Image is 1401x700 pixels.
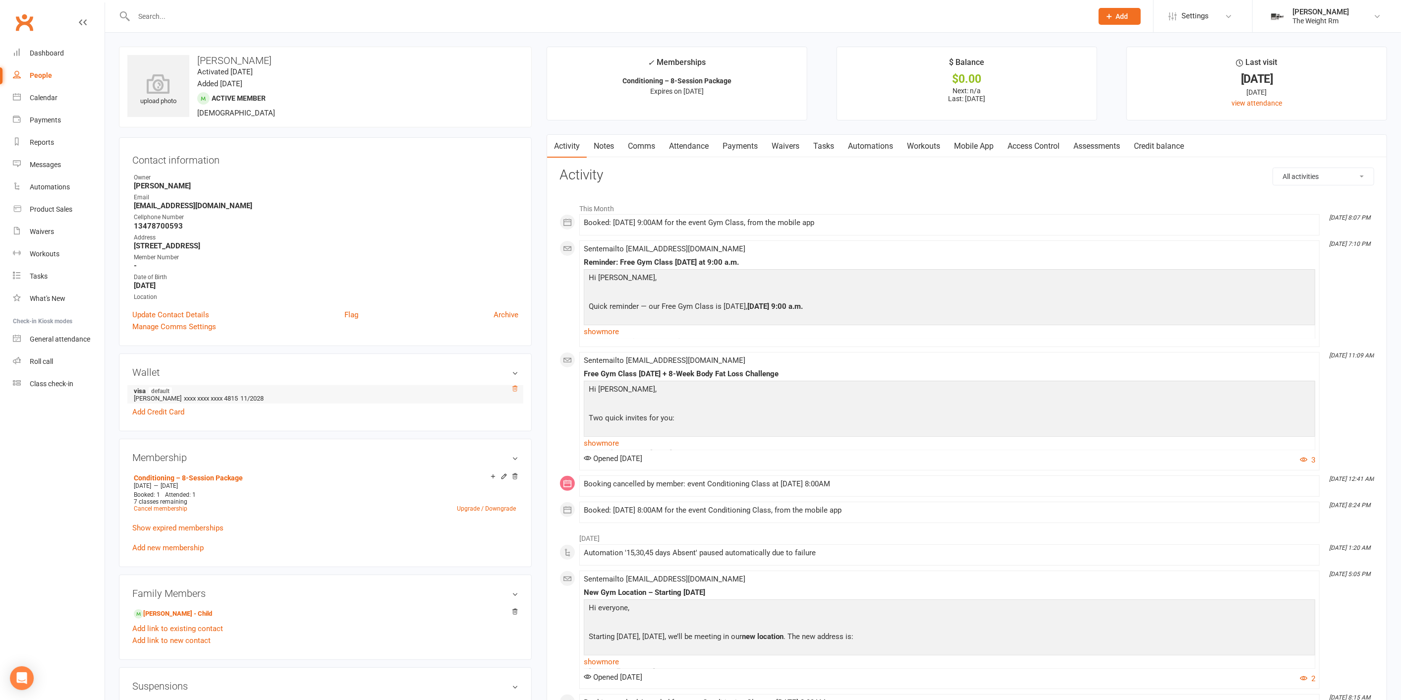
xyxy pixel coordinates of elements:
div: [DATE] [1136,87,1378,98]
div: Workouts [30,250,59,258]
span: [DATE] [161,482,178,489]
strong: - [134,261,518,270]
span: Booked: 1 [134,491,160,498]
h3: Contact information [132,151,518,166]
a: Add new membership [132,543,204,552]
strong: 13478700593 [134,222,518,231]
div: Memberships [648,56,706,74]
div: upload photo [127,74,189,107]
div: Dashboard [30,49,64,57]
a: Access Control [1001,135,1066,158]
a: Archive [494,309,518,321]
h3: Suspensions [132,681,518,692]
div: Owner [134,173,518,182]
a: Automations [841,135,900,158]
div: [PERSON_NAME] [1292,7,1349,16]
a: Conditioning – 8-Session Package [134,474,243,482]
a: Workouts [13,243,105,265]
time: Activated [DATE] [197,67,253,76]
div: Calendar [30,94,57,102]
i: [DATE] 12:41 AM [1329,475,1374,482]
div: Waivers [30,228,54,235]
span: Expires on [DATE] [650,87,704,95]
a: show more [584,436,1315,450]
span: Attended: 1 [165,491,196,498]
div: $0.00 [846,74,1088,84]
h3: Membership [132,452,518,463]
a: Calendar [13,87,105,109]
h3: Wallet [132,367,518,378]
a: Add link to new contact [132,635,211,646]
a: Messages [13,154,105,176]
a: Update Contact Details [132,309,209,321]
a: Add link to existing contact [132,623,223,635]
div: Booked: [DATE] 9:00AM for the event Gym Class, from the mobile app [584,219,1315,227]
a: Flag [344,309,358,321]
span: default [148,387,172,395]
div: Date of Birth [134,273,518,282]
strong: [PERSON_NAME] [134,181,518,190]
p: Two quick invites for you: [586,412,1313,426]
a: view attendance [1232,99,1282,107]
button: 2 [1300,673,1315,685]
div: New Gym Location – Starting [DATE] [584,588,1315,597]
span: Opened [DATE] [584,673,642,682]
a: Reports [13,131,105,154]
a: Attendance [662,135,716,158]
span: [DEMOGRAPHIC_DATA] [197,109,275,117]
div: The Weight Rm [1292,16,1349,25]
strong: [EMAIL_ADDRESS][DOMAIN_NAME] [134,201,518,210]
a: Payments [716,135,765,158]
a: Clubworx [12,10,37,35]
a: Dashboard [13,42,105,64]
h3: [PERSON_NAME] [127,55,523,66]
a: Cancel membership [134,505,187,512]
p: Hi [PERSON_NAME], [586,272,1313,286]
strong: visa [134,387,513,395]
div: Booking cancelled by member: event Conditioning Class at [DATE] 8:00AM [584,480,1315,488]
a: show more [584,655,1315,669]
input: Search... [131,9,1086,23]
strong: [STREET_ADDRESS] [134,241,518,250]
li: [DATE] [560,528,1374,544]
span: Active member [212,94,266,102]
a: Waivers [765,135,806,158]
span: xxxx xxxx xxxx 4815 [184,395,238,402]
i: [DATE] 8:24 PM [1329,502,1370,509]
div: Tasks [30,272,48,280]
div: Booked: [DATE] 8:00AM for the event Conditioning Class, from the mobile app [584,506,1315,515]
div: Location [134,292,518,302]
span: Sent email to [EMAIL_ADDRESS][DOMAIN_NAME] [584,356,745,365]
a: Waivers [13,221,105,243]
li: [PERSON_NAME] [132,385,518,404]
span: Sent email to [EMAIL_ADDRESS][DOMAIN_NAME] [584,575,745,583]
div: [DATE] [1136,74,1378,84]
div: Last visit [1236,56,1278,74]
div: — [131,482,518,490]
div: Cellphone Number [134,213,518,222]
div: Product Sales [30,205,72,213]
p: Starting [DATE], [DATE], we’ll be meeting in our . The new address is: [586,631,1313,645]
a: Assessments [1066,135,1127,158]
span: [DATE] [134,482,151,489]
span: Settings [1181,5,1209,27]
i: [DATE] 11:09 AM [1329,352,1374,359]
a: Class kiosk mode [13,373,105,395]
a: Comms [621,135,662,158]
a: Show expired memberships [132,524,224,532]
a: Roll call [13,350,105,373]
a: Manage Comms Settings [132,321,216,333]
a: Credit balance [1127,135,1191,158]
div: Reminder: Free Gym Class [DATE] at 9:00 a.m. [584,258,1315,267]
a: Automations [13,176,105,198]
div: People [30,71,52,79]
h3: Activity [560,168,1374,183]
div: Reports [30,138,54,146]
div: $ Balance [950,56,985,74]
a: Upgrade / Downgrade [457,505,516,512]
span: Opened [DATE] [584,454,642,463]
strong: [DATE] [134,281,518,290]
img: thumb_image1749576563.png [1268,6,1288,26]
div: Member Number [134,253,518,262]
button: 3 [1300,454,1315,466]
